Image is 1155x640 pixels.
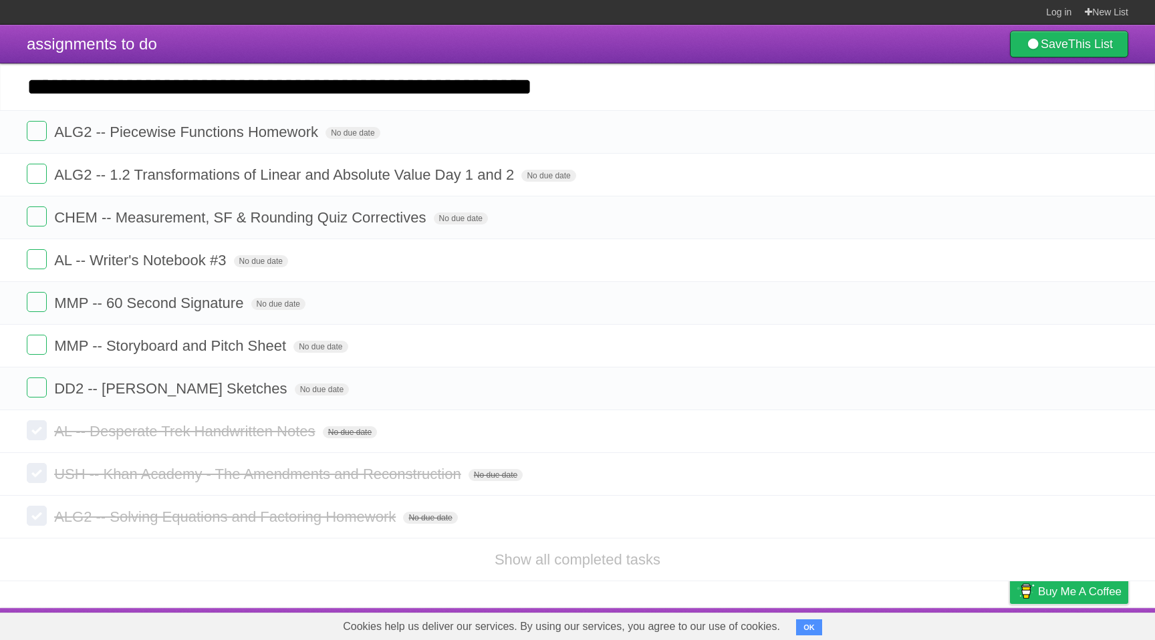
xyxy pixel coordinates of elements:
[234,255,288,267] span: No due date
[1044,611,1128,637] a: Suggest a feature
[27,463,47,483] label: Done
[1010,31,1128,57] a: SaveThis List
[832,611,860,637] a: About
[27,292,47,312] label: Done
[796,619,822,635] button: OK
[434,212,488,224] span: No due date
[27,164,47,184] label: Done
[330,613,793,640] span: Cookies help us deliver our services. By using our services, you agree to our use of cookies.
[54,124,322,140] span: ALG2 -- Piecewise Functions Homework
[521,170,575,182] span: No due date
[27,377,47,397] label: Done
[876,611,930,637] a: Developers
[27,35,157,53] span: assignments to do
[54,423,318,440] span: AL -- Desperate Trek Handwritten Notes
[54,508,399,525] span: ALG2 -- Solving Equations and Factoring Homework
[1068,37,1113,51] b: This List
[469,469,523,481] span: No due date
[54,166,517,183] span: ALG2 -- 1.2 Transformations of Linear and Absolute Value Day 1 and 2
[54,466,465,482] span: USH -- Khan Academy - The Amendments and Reconstruction
[27,249,47,269] label: Done
[495,551,660,568] a: Show all completed tasks
[27,335,47,355] label: Done
[947,611,977,637] a: Terms
[326,127,380,139] span: No due date
[323,426,377,438] span: No due date
[54,380,290,397] span: DD2 -- [PERSON_NAME] Sketches
[27,506,47,526] label: Done
[1017,580,1035,603] img: Buy me a coffee
[403,512,457,524] span: No due date
[54,295,247,311] span: MMP -- 60 Second Signature
[54,252,229,269] span: AL -- Writer's Notebook #3
[1010,579,1128,604] a: Buy me a coffee
[54,209,429,226] span: CHEM -- Measurement, SF & Rounding Quiz Correctives
[54,337,289,354] span: MMP -- Storyboard and Pitch Sheet
[27,121,47,141] label: Done
[251,298,305,310] span: No due date
[27,420,47,440] label: Done
[295,383,349,395] span: No due date
[1038,580,1122,603] span: Buy me a coffee
[293,341,348,353] span: No due date
[993,611,1027,637] a: Privacy
[27,206,47,226] label: Done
